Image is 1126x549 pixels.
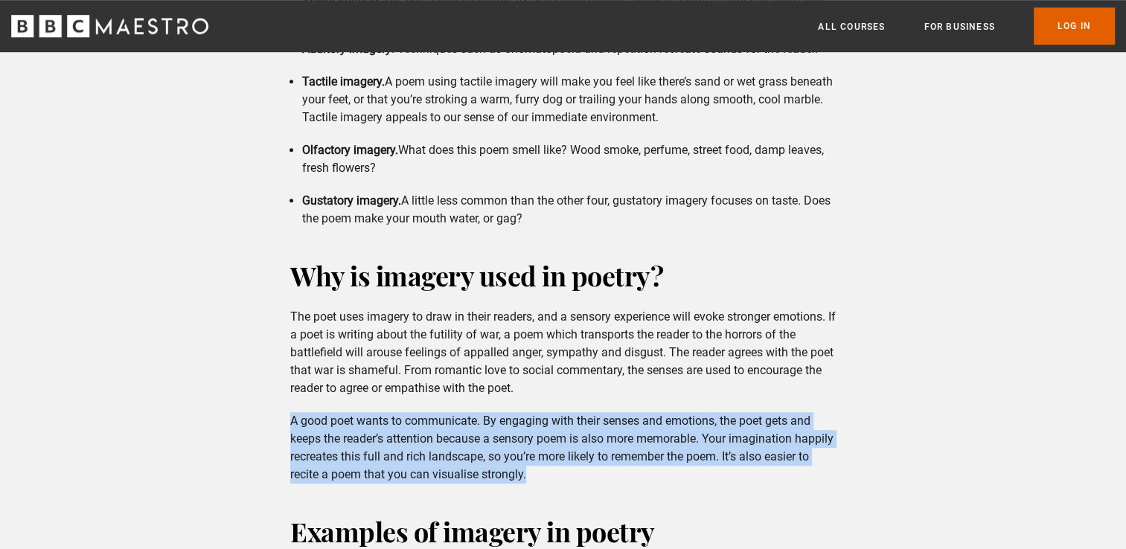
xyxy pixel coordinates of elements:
li: A little less common than the other four, gustatory imagery focuses on taste. Does the poem make ... [302,192,836,228]
strong: Tactile imagery. [302,74,385,89]
h2: Why is imagery used in poetry? [290,257,836,293]
strong: Olfactory imagery. [302,143,398,157]
a: All Courses [818,19,885,34]
svg: BBC Maestro [11,15,208,37]
h2: Examples of imagery in poetry [290,513,836,549]
li: A poem using tactile imagery will make you feel like there’s sand or wet grass beneath your feet,... [302,73,836,126]
nav: Primary [818,7,1115,45]
strong: Auditory imagery [302,42,391,56]
strong: Gustatory imagery. [302,193,401,208]
li: What does this poem smell like? Wood smoke, perfume, street food, damp leaves, fresh flowers? [302,141,836,177]
a: Log In [1034,7,1115,45]
a: For business [924,19,994,34]
p: The poet uses imagery to draw in their readers, and a sensory experience will evoke stronger emot... [290,308,836,397]
p: A good poet wants to communicate. By engaging with their senses and emotions, the poet gets and k... [290,412,836,484]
